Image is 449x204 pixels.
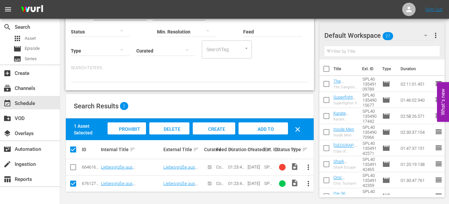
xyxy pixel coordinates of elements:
div: ID [82,147,99,152]
td: SPL4013549142359 [360,172,379,188]
span: Automation [3,145,11,153]
button: Add to Workspace [239,122,288,134]
span: Reports [3,175,11,183]
td: SPL4013549109789 [360,76,379,92]
td: 02:11:01.451 [398,76,435,92]
span: Search [3,23,11,31]
span: Ingestion [3,160,11,168]
div: Karate Bomber [333,117,357,121]
span: Content [216,181,225,191]
span: Prohibit Bits [114,126,140,144]
a: Karate Bomber [333,111,348,121]
p: Search Filters: [71,65,309,71]
span: Episode [382,160,390,168]
button: Open [243,45,250,52]
div: Default Workspace [324,26,434,45]
span: Create Episode [202,126,226,144]
div: [DATE] [248,181,262,186]
a: The Gangster, the Cop, the Devil [333,79,356,99]
td: 01:30:47.761 [398,172,435,188]
div: Inside Men [333,133,354,137]
span: Create [3,69,11,77]
span: Schedule [3,99,11,107]
div: 66461624 [82,165,99,170]
div: 01:23:44.667 [228,181,245,186]
td: SPL4013549015677 [360,92,379,108]
span: Episode [382,128,390,136]
button: Create Episode [193,122,235,134]
div: External Title [163,145,202,154]
span: 2 [120,102,128,110]
span: Add to Workspace [247,126,280,144]
td: 01:46:02.940 [398,92,435,108]
td: 01:47:37.151 [398,140,435,156]
span: Episode [382,176,390,184]
span: Asset [13,34,21,42]
span: more_vert [432,31,440,39]
span: Episode [382,192,390,200]
span: reorder [435,80,443,88]
button: clear [290,121,306,137]
div: Curated [204,147,214,152]
div: Internal Title [101,145,161,154]
th: Type [378,60,397,78]
div: Shark Escape [333,165,357,170]
span: reorder [435,96,443,104]
div: 67612760 [82,181,99,186]
img: ans4CAIJ8jUAAAAAAAAAAAAAAAAAAAAAAAAgQb4GAAAAAAAAAAAAAAAAAAAAAAAAJMjXAAAAAAAAAAAAAAAAAAAAAAAAgAT5G... [16,2,48,17]
span: SPL4013549019828 [264,165,274,190]
td: 01:20:19.138 [398,156,435,172]
div: Created [248,145,262,154]
div: The Gangster, the Cop, the Devil [333,85,357,89]
span: more_vert [304,163,312,171]
span: sort [130,146,136,152]
div: Duration [228,145,245,154]
span: reorder [435,192,443,200]
span: Series [25,56,37,62]
div: Croc Tsunami [333,181,357,186]
span: reorder [435,160,443,168]
span: Video [291,163,299,171]
span: 27 [383,29,393,43]
span: reorder [435,176,443,184]
td: SPL4013549142571 [360,140,379,156]
div: Ext. ID [264,147,274,152]
span: Delete Assets [158,126,180,144]
span: Asset [25,35,36,42]
span: sort [193,146,199,152]
div: Superfighter II [333,101,357,105]
a: Inside Men [333,127,354,132]
div: [DATE] [248,165,262,170]
span: Channels [3,84,11,92]
td: SPL4013549142465 [360,156,379,172]
button: more_vert [432,27,440,43]
span: reorder [435,112,443,120]
a: Liebesgrüße aus [GEOGRAPHIC_DATA] [163,181,200,196]
div: Status [276,145,289,154]
div: 01:23:44.667 [228,165,245,170]
span: clear [294,125,302,133]
th: Title [333,60,358,78]
button: Open Feedback Widget [437,82,449,122]
a: Croc Tsunami [333,175,350,185]
span: reorder [435,128,443,136]
td: 02:30:37.154 [398,124,435,140]
div: Copy of [GEOGRAPHIC_DATA] [333,149,357,154]
a: [GEOGRAPHIC_DATA] [333,143,357,153]
span: video_file [291,179,299,187]
button: Prohibit Bits [108,122,146,134]
span: more_vert [304,180,312,188]
span: Overlays [3,129,11,137]
a: Liebesgrüße aus [GEOGRAPHIC_DATA] [101,165,141,175]
td: SPL4013549017442 [360,108,379,124]
a: Liebesgrüße aus [GEOGRAPHIC_DATA] [101,181,141,191]
div: Feed [216,145,226,154]
div: 1 Asset Selected [74,123,106,136]
button: Delete Assets [149,122,189,134]
a: Sign Out [425,7,443,12]
span: Episode [382,80,390,88]
span: Search Results [74,102,119,110]
td: SPL4013549070966 [360,124,379,140]
span: reorder [435,144,443,152]
div: Type [291,145,298,154]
